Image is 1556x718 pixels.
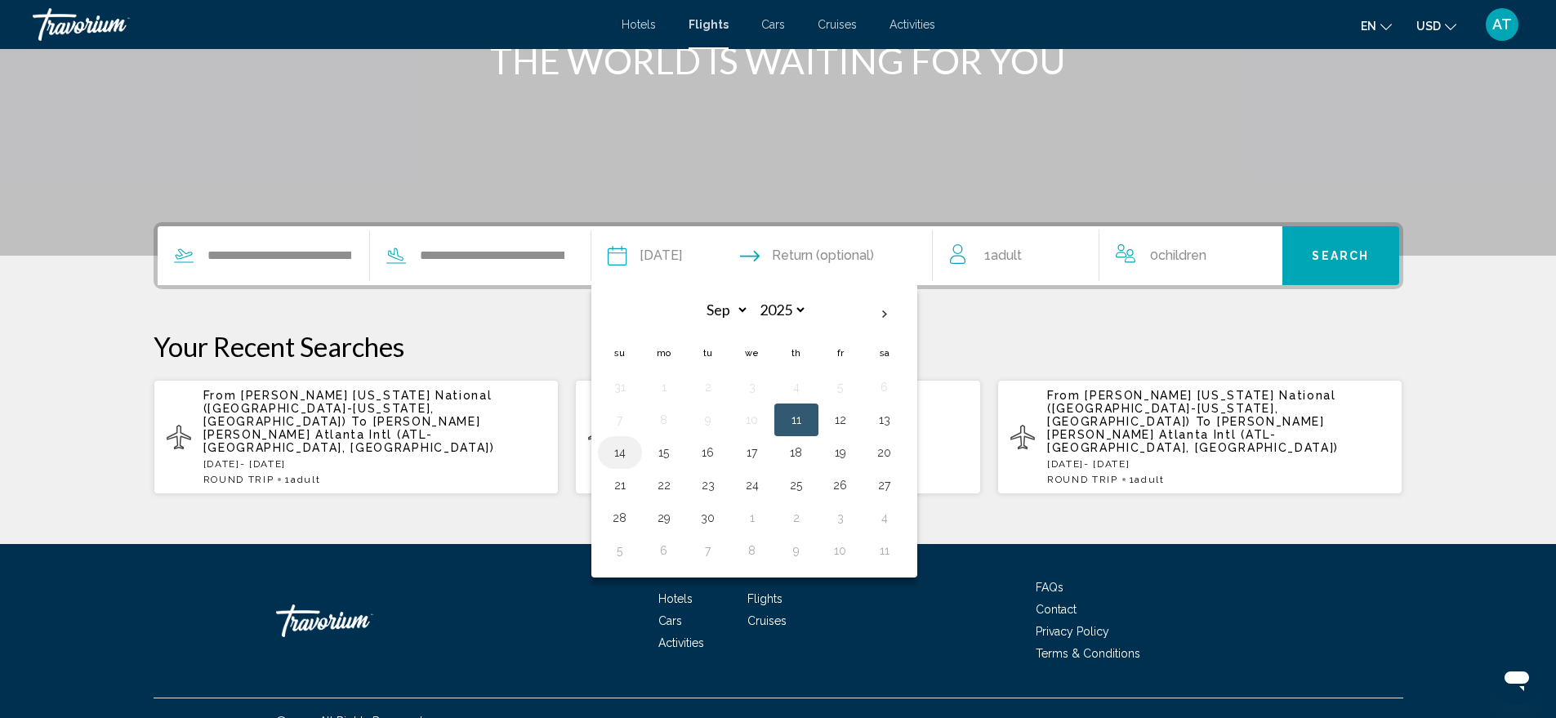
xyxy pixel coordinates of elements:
button: Day 2 [695,376,721,399]
button: Day 3 [827,506,854,529]
span: [PERSON_NAME] [US_STATE] National ([GEOGRAPHIC_DATA]-[US_STATE], [GEOGRAPHIC_DATA]) [1047,389,1336,428]
button: Day 2 [783,506,809,529]
span: 1 [285,474,320,485]
a: Contact [1036,603,1077,616]
a: Cars [761,18,785,31]
button: User Menu [1481,7,1523,42]
button: Day 14 [607,441,633,464]
span: Adult [1135,474,1164,485]
iframe: Button to launch messaging window [1491,653,1543,705]
select: Select month [696,296,749,324]
button: Search [1282,226,1399,285]
button: Day 4 [872,506,898,529]
button: Day 11 [872,539,898,562]
span: From [1047,389,1081,402]
button: Day 11 [783,408,809,431]
span: Search [1312,250,1369,263]
a: Cars [658,614,682,627]
button: Day 28 [607,506,633,529]
button: Day 22 [651,474,677,497]
button: Day 19 [827,441,854,464]
button: Day 29 [651,506,677,529]
span: [PERSON_NAME] [US_STATE] National ([GEOGRAPHIC_DATA]-[US_STATE], [GEOGRAPHIC_DATA]) [203,389,493,428]
button: Change language [1361,14,1392,38]
button: Day 27 [872,474,898,497]
button: Travelers: 1 adult, 0 children [934,226,1283,285]
button: Day 6 [651,539,677,562]
button: Day 17 [739,441,765,464]
span: To [1196,415,1212,428]
a: Privacy Policy [1036,625,1109,638]
button: Day 1 [739,506,765,529]
span: USD [1416,20,1441,33]
button: Day 25 [783,474,809,497]
button: Day 31 [607,376,633,399]
button: Change currency [1416,14,1456,38]
button: Day 3 [739,376,765,399]
a: Hotels [658,592,693,605]
span: ROUND TRIP [1047,474,1118,485]
button: Day 15 [651,441,677,464]
p: Your Recent Searches [154,330,1403,363]
span: Adult [991,248,1022,263]
button: Return date [740,226,874,285]
a: Activities [889,18,935,31]
span: 1 [984,244,1022,267]
button: Day 5 [827,376,854,399]
button: Day 8 [739,539,765,562]
a: Travorium [33,8,605,41]
span: AT [1492,16,1512,33]
p: [DATE] - [DATE] [1047,458,1390,470]
span: 0 [1150,244,1206,267]
p: [DATE] - [DATE] [203,458,546,470]
select: Select year [754,296,807,324]
a: Activities [658,636,704,649]
button: Day 10 [827,539,854,562]
button: Day 7 [695,539,721,562]
a: Cruises [747,614,787,627]
a: FAQs [1036,581,1063,594]
span: Children [1158,248,1206,263]
button: Day 1 [651,376,677,399]
span: [PERSON_NAME] [PERSON_NAME] Atlanta Intl (ATL-[GEOGRAPHIC_DATA], [GEOGRAPHIC_DATA]) [1047,415,1339,454]
button: Day 5 [607,539,633,562]
button: Next month [863,296,907,333]
button: Day 24 [739,474,765,497]
span: en [1361,20,1376,33]
a: Flights [747,592,782,605]
button: From [PERSON_NAME] [US_STATE] National ([GEOGRAPHIC_DATA]-[US_STATE], [GEOGRAPHIC_DATA]) To [PERS... [997,379,1403,495]
button: Day 10 [739,408,765,431]
button: Day 16 [695,441,721,464]
span: ROUND TRIP [203,474,274,485]
button: Day 9 [783,539,809,562]
a: Travorium [276,596,439,645]
span: Hotels [622,18,656,31]
button: Day 4 [783,376,809,399]
button: Day 18 [783,441,809,464]
button: Day 9 [695,408,721,431]
span: 1 [1130,474,1165,485]
a: Flights [689,18,729,31]
button: Day 6 [872,376,898,399]
button: Day 30 [695,506,721,529]
button: From [PERSON_NAME] [US_STATE] National ([GEOGRAPHIC_DATA]-[US_STATE], [GEOGRAPHIC_DATA]) To [PERS... [575,379,981,495]
span: From [203,389,237,402]
a: Cruises [818,18,857,31]
button: Day 13 [872,408,898,431]
button: Depart date: Sep 11, 2025 [608,226,682,285]
a: Terms & Conditions [1036,647,1140,660]
button: From [PERSON_NAME] [US_STATE] National ([GEOGRAPHIC_DATA]-[US_STATE], [GEOGRAPHIC_DATA]) To [PERS... [154,379,560,495]
span: Adult [291,474,320,485]
button: Day 7 [607,408,633,431]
